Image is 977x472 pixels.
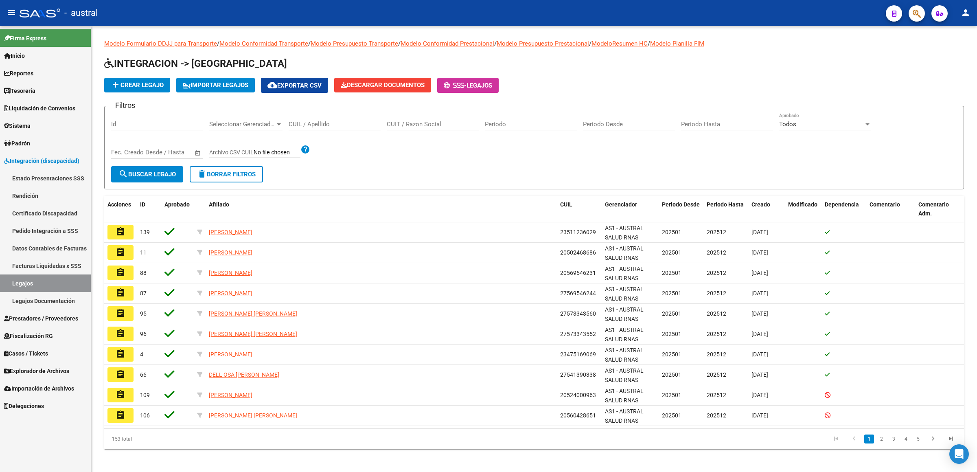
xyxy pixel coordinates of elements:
span: Acciones [107,201,131,208]
span: AS1 - AUSTRAL SALUD RNAS [605,388,644,404]
span: 202512 [707,290,726,296]
span: Casos / Tickets [4,349,48,358]
span: 66 [140,371,147,378]
span: [PERSON_NAME] [PERSON_NAME] [209,412,297,419]
button: Crear Legajo [104,78,170,92]
span: Seleccionar Gerenciador [209,121,275,128]
span: 202501 [662,290,681,296]
span: [PERSON_NAME] [209,351,252,358]
span: [PERSON_NAME] [PERSON_NAME] [209,310,297,317]
span: 202512 [707,229,726,235]
span: 88 [140,270,147,276]
span: Aprobado [164,201,190,208]
span: [DATE] [751,249,768,256]
span: 202501 [662,371,681,378]
span: [PERSON_NAME] [209,392,252,398]
span: 11 [140,249,147,256]
span: 27573343560 [560,310,596,317]
span: 202501 [662,351,681,358]
button: Borrar Filtros [190,166,263,182]
span: 20524000963 [560,392,596,398]
span: AS1 - AUSTRAL SALUD RNAS [605,408,644,424]
mat-icon: delete [197,169,207,179]
span: 95 [140,310,147,317]
mat-icon: person [961,8,970,18]
datatable-header-cell: Comentario [866,196,915,223]
span: 27573343552 [560,331,596,337]
input: Archivo CSV CUIL [254,149,300,156]
datatable-header-cell: Dependencia [821,196,866,223]
div: 153 total [104,429,275,449]
span: 20560428651 [560,412,596,419]
a: 4 [901,435,911,443]
input: Fecha inicio [111,149,144,156]
span: [DATE] [751,392,768,398]
mat-icon: help [300,145,310,154]
span: [PERSON_NAME] [209,290,252,296]
span: - [444,82,467,89]
span: 202512 [707,351,726,358]
span: [DATE] [751,310,768,317]
span: Exportar CSV [267,82,322,89]
span: 202501 [662,270,681,276]
mat-icon: assignment [116,308,125,318]
span: ID [140,201,145,208]
span: AS1 - AUSTRAL SALUD RNAS [605,347,644,363]
mat-icon: assignment [116,329,125,338]
li: page 3 [887,432,900,446]
mat-icon: assignment [116,410,125,420]
span: AS1 - AUSTRAL SALUD RNAS [605,367,644,383]
div: Open Intercom Messenger [949,444,969,464]
span: 202512 [707,412,726,419]
span: [DATE] [751,371,768,378]
a: 5 [913,435,923,443]
datatable-header-cell: Periodo Hasta [703,196,748,223]
span: Todos [779,121,796,128]
span: INTEGRACION -> [GEOGRAPHIC_DATA] [104,58,287,69]
a: 2 [876,435,886,443]
span: Delegaciones [4,402,44,411]
span: Afiliado [209,201,229,208]
mat-icon: assignment [116,369,125,379]
span: 96 [140,331,147,337]
span: 23475169069 [560,351,596,358]
datatable-header-cell: Acciones [104,196,137,223]
span: Descargar Documentos [341,81,425,89]
div: / / / / / / [104,39,964,449]
span: 202512 [707,331,726,337]
span: 109 [140,392,150,398]
span: [DATE] [751,270,768,276]
li: page 4 [900,432,912,446]
a: Modelo Conformidad Transporte [219,40,308,47]
a: 3 [889,435,898,443]
li: page 5 [912,432,924,446]
span: AS1 - AUSTRAL SALUD RNAS [605,327,644,342]
span: 202512 [707,270,726,276]
span: [DATE] [751,290,768,296]
span: 202512 [707,371,726,378]
button: Open calendar [193,148,203,158]
span: Creado [751,201,770,208]
span: CUIL [560,201,572,208]
span: 106 [140,412,150,419]
span: 27569546244 [560,290,596,296]
a: Modelo Formulario DDJJ para Transporte [104,40,217,47]
button: Descargar Documentos [334,78,431,92]
datatable-header-cell: ID [137,196,161,223]
mat-icon: assignment [116,349,125,359]
a: go to previous page [846,435,862,443]
mat-icon: assignment [116,390,125,400]
button: -Legajos [437,78,499,93]
span: 202512 [707,249,726,256]
mat-icon: assignment [116,268,125,277]
mat-icon: assignment [116,288,125,298]
datatable-header-cell: Modificado [785,196,821,223]
span: Explorador de Archivos [4,367,69,375]
mat-icon: cloud_download [267,80,277,90]
span: [PERSON_NAME] [209,249,252,256]
span: 4 [140,351,143,358]
span: Borrar Filtros [197,171,256,178]
span: Sistema [4,121,31,130]
span: Integración (discapacidad) [4,156,79,165]
span: Modificado [788,201,817,208]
